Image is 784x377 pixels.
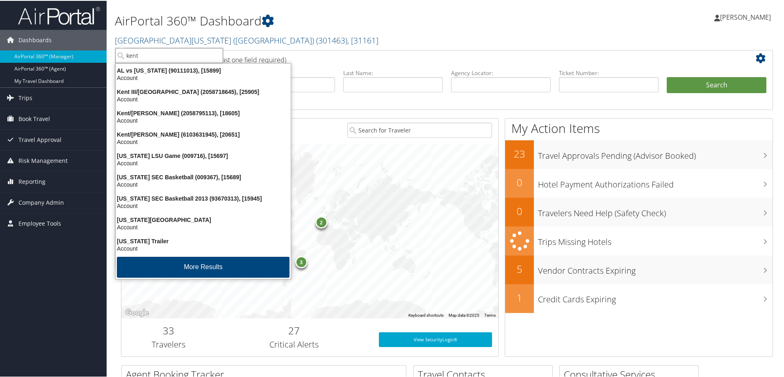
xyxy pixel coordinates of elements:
h3: Hotel Payment Authorizations Failed [538,174,773,190]
div: Account [111,116,296,123]
div: Account [111,159,296,166]
span: Company Admin [18,192,64,212]
a: 0Travelers Need Help (Safety Check) [505,197,773,226]
a: 5Vendor Contracts Expiring [505,255,773,283]
h2: 0 [505,175,534,189]
h3: Credit Cards Expiring [538,289,773,304]
a: View SecurityLogic® [379,331,492,346]
div: [US_STATE] Trailer [111,237,296,244]
a: Terms (opens in new tab) [484,312,496,317]
h3: Travelers Need Help (Safety Check) [538,203,773,218]
span: Dashboards [18,29,52,50]
div: Kent III/[GEOGRAPHIC_DATA] (2058718645), [25905] [111,87,296,95]
input: Search Accounts [115,47,223,62]
span: Travel Approval [18,129,62,149]
h3: Travelers [128,338,210,350]
div: Account [111,73,296,81]
span: (at least one field required) [208,55,286,64]
h2: 5 [505,261,534,275]
div: 3 [295,255,307,267]
button: Keyboard shortcuts [408,312,444,318]
a: Trips Missing Hotels [505,226,773,255]
h1: My Action Items [505,119,773,136]
div: Account [111,244,296,251]
h3: Vendor Contracts Expiring [538,260,773,276]
div: [US_STATE] LSU Game (009716), [15697] [111,151,296,159]
span: Map data ©2025 [449,312,479,317]
div: AL vs [US_STATE] (90111013), [15899] [111,66,296,73]
span: , [ 31161 ] [347,34,378,45]
div: Account [111,137,296,145]
label: Ticket Number: [559,68,659,76]
button: Search [667,76,766,93]
img: Google [123,307,150,318]
h2: 27 [222,323,367,337]
h2: 23 [505,146,534,160]
span: ( 301463 ) [316,34,347,45]
div: [US_STATE] SEC Basketball (009367), [15689] [111,173,296,180]
input: Search for Traveler [347,122,492,137]
h2: Airtinerary Lookup [128,51,712,65]
div: Account [111,201,296,209]
div: 2 [315,215,327,227]
a: 0Hotel Payment Authorizations Failed [505,168,773,197]
h2: 0 [505,203,534,217]
div: Account [111,180,296,187]
a: [GEOGRAPHIC_DATA][US_STATE] ([GEOGRAPHIC_DATA]) [115,34,378,45]
a: Open this area in Google Maps (opens a new window) [123,307,150,318]
span: Employee Tools [18,212,61,233]
a: [PERSON_NAME] [714,4,779,29]
img: airportal-logo.png [18,5,100,25]
label: Last Name: [343,68,443,76]
button: More Results [117,256,289,277]
div: Kent/[PERSON_NAME] (2058795113), [18605] [111,109,296,116]
span: Risk Management [18,150,68,170]
div: Kent/[PERSON_NAME] (6103631945), [20651] [111,130,296,137]
div: [US_STATE][GEOGRAPHIC_DATA] [111,215,296,223]
span: [PERSON_NAME] [720,12,771,21]
h2: 33 [128,323,210,337]
div: Account [111,223,296,230]
span: Trips [18,87,32,107]
span: Reporting [18,171,46,191]
a: 23Travel Approvals Pending (Advisor Booked) [505,139,773,168]
h3: Critical Alerts [222,338,367,350]
h2: 1 [505,290,534,304]
h3: Trips Missing Hotels [538,231,773,247]
h3: Travel Approvals Pending (Advisor Booked) [538,145,773,161]
div: [US_STATE] SEC Basketball 2013 (93670313), [15945] [111,194,296,201]
span: Book Travel [18,108,50,128]
a: 1Credit Cards Expiring [505,283,773,312]
label: Agency Locator: [451,68,551,76]
div: Account [111,95,296,102]
h1: AirPortal 360™ Dashboard [115,11,558,29]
